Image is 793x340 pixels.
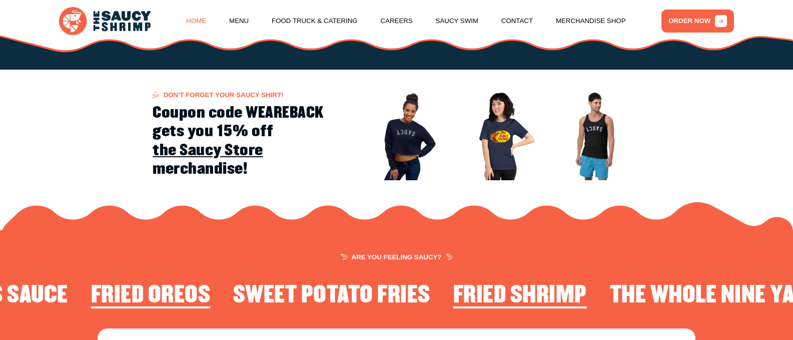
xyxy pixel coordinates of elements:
[453,282,587,312] li: 1 of 4
[556,2,626,40] a: Merchandise Shop
[91,282,211,308] h2: Fried Oreos
[233,282,430,312] li: 4 of 4
[153,104,349,179] h2: Coupon code WEAREBACK gets you 15% off merchandise!
[91,282,211,312] li: 3 of 4
[436,2,478,40] a: Saucy Swim
[661,10,734,33] a: ORDER NOW
[361,91,450,180] img: Image 1
[551,91,640,180] img: Image 3
[456,91,545,180] img: Image 2
[153,141,263,160] a: the Saucy Store
[501,2,533,40] a: Contact
[229,2,249,40] a: Menu
[272,2,358,40] a: Food Truck & Catering
[186,2,206,40] a: Home
[380,2,412,40] a: Careers
[233,282,430,308] h2: Sweet Potato Fries
[153,92,283,98] span: Don't forget your Saucy Shirt!
[453,282,587,308] h2: Fried Shrimp
[341,254,452,260] span: ARE YOU FEELING SAUCY?
[59,7,151,35] img: logo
